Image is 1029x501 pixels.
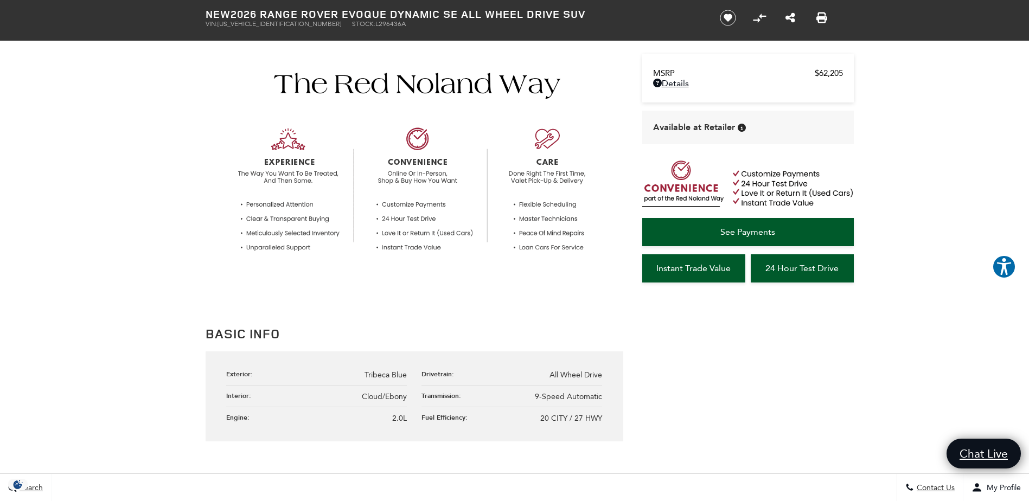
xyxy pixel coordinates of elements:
h2: Basic Info [206,324,623,343]
span: MSRP [653,68,815,78]
span: Tribeca Blue [365,370,407,380]
button: Explore your accessibility options [992,255,1016,279]
a: See Payments [642,218,854,246]
span: Stock: [352,20,375,28]
span: 20 CITY / 27 HWY [540,414,602,423]
span: VIN: [206,20,218,28]
span: All Wheel Drive [549,370,602,380]
span: 24 Hour Test Drive [765,263,839,273]
div: Engine: [226,413,255,422]
a: MSRP $62,205 [653,68,843,78]
div: Fuel Efficiency: [421,413,473,422]
span: 9-Speed Automatic [535,392,602,401]
iframe: YouTube video player [642,288,854,459]
span: L296436A [375,20,406,28]
div: Transmission: [421,391,466,400]
aside: Accessibility Help Desk [992,255,1016,281]
div: Exterior: [226,369,258,378]
button: Open user profile menu [963,474,1029,501]
div: Drivetrain: [421,369,459,378]
span: Chat Live [954,446,1013,461]
a: Print this New 2026 Range Rover Evoque Dynamic SE All Wheel Drive SUV [816,11,827,24]
h1: 2026 Range Rover Evoque Dynamic SE All Wheel Drive SUV [206,8,702,20]
a: Chat Live [947,439,1021,468]
a: Share this New 2026 Range Rover Evoque Dynamic SE All Wheel Drive SUV [785,11,795,24]
span: My Profile [982,483,1021,492]
a: Details [653,78,843,88]
button: Save vehicle [716,9,740,27]
span: [US_VEHICLE_IDENTIFICATION_NUMBER] [218,20,341,28]
span: $62,205 [815,68,843,78]
div: Privacy Settings [5,479,30,490]
span: 2.0L [392,414,407,423]
strong: New [206,7,231,21]
a: 24 Hour Test Drive [751,254,854,282]
span: See Payments [720,227,775,237]
span: Instant Trade Value [656,263,731,273]
span: Contact Us [914,483,955,492]
a: Instant Trade Value [642,254,745,282]
span: Cloud/Ebony [362,392,407,401]
div: Interior: [226,391,257,400]
button: Compare Vehicle [751,10,768,26]
div: Vehicle is in stock and ready for immediate delivery. Due to demand, availability is subject to c... [738,124,746,132]
span: Available at Retailer [653,121,735,133]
